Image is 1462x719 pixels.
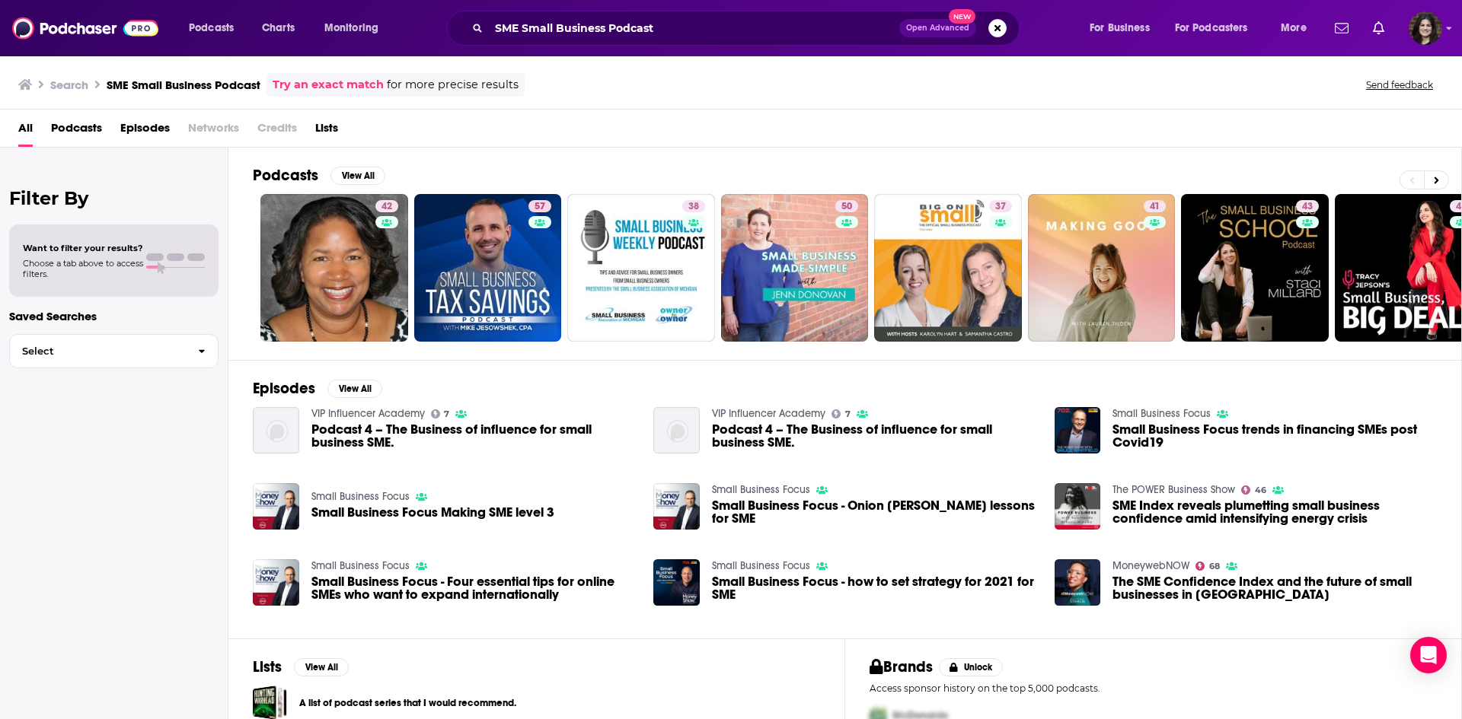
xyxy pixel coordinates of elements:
a: Small Business Focus [311,559,410,572]
h2: Podcasts [253,166,318,185]
a: 37 [989,200,1012,212]
img: Small Business Focus - how to set strategy for 2021 for SME [653,559,700,606]
span: 42 [381,199,392,215]
button: open menu [178,16,254,40]
a: 57 [528,200,551,212]
a: 57 [414,194,562,342]
a: 50 [835,200,858,212]
a: MoneywebNOW [1112,559,1189,572]
span: 37 [995,199,1006,215]
span: Charts [262,17,295,39]
span: Select [10,346,186,356]
a: ListsView All [253,657,349,676]
h3: Search [50,78,88,92]
span: 41 [1150,199,1160,215]
span: Want to filter your results? [23,243,143,253]
button: open menu [1165,16,1270,40]
a: 37 [874,194,1022,342]
img: Small Business Focus Making SME level 3 [253,483,299,530]
span: 7 [444,411,449,418]
a: Small Business Focus [712,559,810,572]
h2: Episodes [253,379,315,398]
a: The POWER Business Show [1112,483,1235,496]
img: User Profile [1409,11,1442,45]
button: open menu [1079,16,1169,40]
input: Search podcasts, credits, & more... [489,16,899,40]
a: 41 [1028,194,1176,342]
img: Podchaser - Follow, Share and Rate Podcasts [12,14,158,43]
p: Access sponsor history on the top 5,000 podcasts. [870,682,1437,694]
a: 43 [1181,194,1329,342]
a: Small Business Focus Making SME level 3 [311,506,554,519]
span: Choose a tab above to access filters. [23,258,143,279]
button: open menu [314,16,398,40]
a: The SME Confidence Index and the future of small businesses in South Africa [1112,575,1437,601]
a: 68 [1195,562,1220,571]
img: Podcast 4 – The Business of influence for small business SME. [253,407,299,453]
button: Open AdvancedNew [899,19,976,37]
span: Episodes [120,116,170,147]
button: View All [327,380,382,398]
button: View All [330,167,385,185]
span: 38 [688,199,699,215]
span: 43 [1302,199,1313,215]
a: 43 [1296,200,1319,212]
a: VIP Influencer Academy [712,407,825,420]
span: The SME Confidence Index and the future of small businesses in [GEOGRAPHIC_DATA] [1112,575,1437,601]
span: New [949,9,976,24]
a: Small Business Focus - Four essential tips for online SMEs who want to expand internationally [311,575,636,601]
span: 46 [1255,487,1266,494]
span: 50 [841,199,852,215]
h2: Brands [870,657,933,676]
button: Send feedback [1361,78,1438,91]
img: Small Business Focus trends in financing SMEs post Covid19 [1055,407,1101,453]
a: PodcastsView All [253,166,385,185]
a: SME Index reveals plumetting small business confidence amid intensifying energy crisis [1112,499,1437,525]
a: 42 [260,194,408,342]
a: Small Business Focus - Onion Peeler lessons for SME [712,499,1036,525]
span: Monitoring [324,17,378,39]
a: Small Business Focus trends in financing SMEs post Covid19 [1112,423,1437,449]
a: Charts [252,16,304,40]
a: Small Business Focus [712,483,810,496]
a: 7 [431,409,450,418]
img: The SME Confidence Index and the future of small businesses in South Africa [1055,559,1101,606]
span: Networks [188,116,239,147]
span: Podcast 4 – The Business of influence for small business SME. [311,423,636,449]
span: for more precise results [387,76,519,94]
a: VIP Influencer Academy [311,407,425,420]
span: For Podcasters [1175,17,1248,39]
h3: SME Small Business Podcast [107,78,260,92]
img: Small Business Focus - Four essential tips for online SMEs who want to expand internationally [253,559,299,606]
a: Try an exact match [273,76,384,94]
p: Saved Searches [9,309,219,323]
a: Small Business Focus - how to set strategy for 2021 for SME [712,575,1036,601]
img: Podcast 4 – The Business of influence for small business SME. [653,407,700,453]
button: View All [294,658,349,676]
span: Credits [257,116,297,147]
button: Select [9,334,219,368]
a: A list of podcast series that I would recommend. [299,695,516,711]
a: Lists [315,116,338,147]
img: SME Index reveals plumetting small business confidence amid intensifying energy crisis [1055,483,1101,530]
a: EpisodesView All [253,379,382,398]
div: Search podcasts, credits, & more... [461,11,1034,46]
span: More [1281,17,1307,39]
a: All [18,116,33,147]
a: Small Business Focus - Onion Peeler lessons for SME [653,483,700,530]
button: Show profile menu [1409,11,1442,45]
a: Small Business Focus [1112,407,1211,420]
a: Small Business Focus [311,490,410,503]
span: For Business [1090,17,1150,39]
button: open menu [1270,16,1326,40]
